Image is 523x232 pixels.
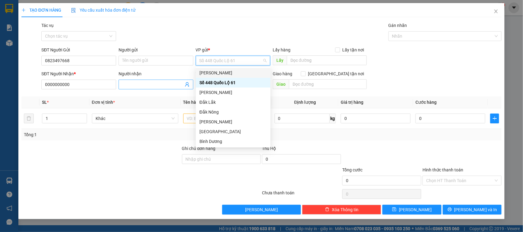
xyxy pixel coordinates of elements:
[119,47,193,53] div: Người gửi
[273,47,290,52] span: Lấy hàng
[222,205,301,215] button: [PERSON_NAME]
[273,71,292,76] span: Giao hàng
[289,79,367,89] input: Dọc đường
[448,207,452,212] span: printer
[196,117,271,127] div: Gia Lai
[24,131,202,138] div: Tổng: 1
[42,33,81,40] li: VP Nghệ An
[199,89,267,96] div: [PERSON_NAME]
[71,8,136,13] span: Yêu cầu xuất hóa đơn điện tử
[332,206,358,213] span: Xóa Thông tin
[490,114,499,123] button: plus
[41,47,116,53] div: SĐT Người Gửi
[41,70,116,77] div: SĐT Người Nhận
[185,82,190,87] span: user-add
[388,23,407,28] label: Gán nhãn
[392,207,396,212] span: save
[273,79,289,89] span: Giao
[71,8,76,13] img: icon
[262,189,342,200] div: Chưa thanh toán
[3,33,42,47] li: VP Số 448 Quốc Lộ 61
[325,207,329,212] span: delete
[273,55,287,65] span: Lấy
[342,167,362,172] span: Tổng cước
[196,127,271,137] div: Bình Phước
[487,3,505,20] button: Close
[199,79,267,86] div: Số 448 Quốc Lộ 61
[196,97,271,107] div: Đắk Lắk
[92,100,115,105] span: Đơn vị tính
[196,107,271,117] div: Đắk Nông
[199,56,267,65] span: Số 448 Quốc Lộ 61
[3,3,89,26] li: Bốn Luyện Express
[287,55,367,65] input: Dọc đường
[415,100,437,105] span: Cước hàng
[262,146,276,151] span: Thu Hộ
[196,78,271,88] div: Số 448 Quốc Lộ 61
[454,206,497,213] span: [PERSON_NAME] và In
[245,206,278,213] span: [PERSON_NAME]
[41,23,54,28] label: Tác vụ
[199,128,267,135] div: [GEOGRAPHIC_DATA]
[443,205,502,215] button: printer[PERSON_NAME] và In
[341,100,363,105] span: Giá trị hàng
[302,205,381,215] button: deleteXóa Thông tin
[294,100,316,105] span: Định lượng
[423,167,463,172] label: Hình thức thanh toán
[491,116,499,121] span: plus
[494,9,498,14] span: close
[196,47,271,53] div: VP gửi
[21,8,61,13] span: TẠO ĐƠN HÀNG
[330,114,336,123] span: kg
[24,114,34,123] button: delete
[96,114,175,123] span: Khác
[199,109,267,115] div: Đắk Nông
[199,69,267,76] div: [PERSON_NAME]
[119,70,193,77] div: Người nhận
[306,70,367,77] span: [GEOGRAPHIC_DATA] tận nơi
[340,47,367,53] span: Lấy tận nơi
[21,8,26,12] span: plus
[199,138,267,145] div: Bình Dương
[399,206,432,213] span: [PERSON_NAME]
[196,68,271,78] div: Lâm Đồng
[382,205,441,215] button: save[PERSON_NAME]
[196,137,271,146] div: Bình Dương
[183,100,203,105] span: Tên hàng
[341,114,411,123] input: 0
[183,114,270,123] input: VD: Bàn, Ghế
[182,154,261,164] input: Ghi chú đơn hàng
[199,118,267,125] div: [PERSON_NAME]
[199,99,267,106] div: Đắk Lắk
[42,100,47,105] span: SL
[182,146,216,151] label: Ghi chú đơn hàng
[196,88,271,97] div: Phan Rang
